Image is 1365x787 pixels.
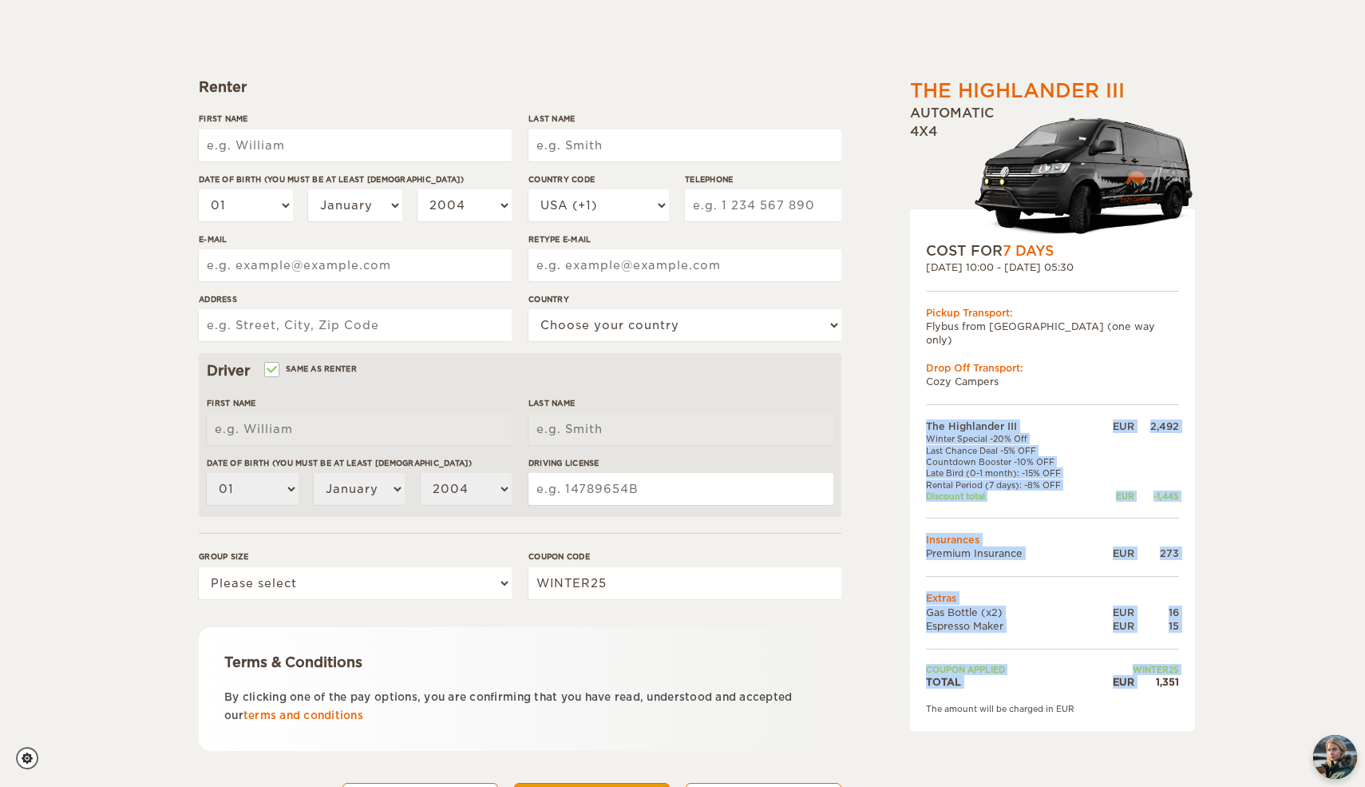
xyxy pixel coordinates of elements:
div: Drop Off Transport: [926,361,1179,375]
input: e.g. 14789654B [528,473,833,505]
td: Coupon applied [926,664,1096,675]
input: e.g. Smith [528,129,841,161]
td: Winter Special -20% Off [926,433,1096,444]
label: Country [528,293,841,305]
div: 2,492 [1134,419,1179,433]
input: e.g. Smith [528,413,833,445]
p: By clicking one of the pay options, you are confirming that you have read, understood and accepte... [224,688,816,725]
div: -1,445 [1134,491,1179,502]
div: The Highlander III [910,78,1125,105]
div: EUR [1096,491,1134,502]
div: Pickup Transport: [926,306,1179,320]
div: [DATE] 10:00 - [DATE] 05:30 [926,260,1179,274]
div: EUR [1096,606,1134,619]
input: e.g. Street, City, Zip Code [199,309,512,341]
label: Retype E-mail [528,233,841,245]
td: Countdown Booster -10% OFF [926,456,1096,467]
td: Flybus from [GEOGRAPHIC_DATA] (one way only) [926,320,1179,347]
a: terms and conditions [243,709,363,721]
div: Renter [199,78,841,97]
td: Late Bird (0-1 month): -15% OFF [926,467,1096,479]
label: Date of birth (You must be at least [DEMOGRAPHIC_DATA]) [199,173,512,185]
input: e.g. William [199,129,512,161]
td: Last Chance Deal -5% OFF [926,445,1096,456]
div: EUR [1096,675,1134,689]
input: e.g. example@example.com [199,249,512,281]
td: Rental Period (7 days): -8% OFF [926,479,1096,491]
td: Premium Insurance [926,547,1096,560]
a: Cookie settings [16,747,49,769]
label: Telephone [685,173,841,185]
div: 273 [1134,547,1179,560]
div: COST FOR [926,241,1179,260]
input: e.g. William [207,413,512,445]
button: chat-button [1313,735,1357,779]
td: The Highlander III [926,419,1096,433]
td: WINTER25 [1096,664,1179,675]
label: Last Name [528,113,841,125]
label: Same as renter [266,361,357,376]
td: Gas Bottle (x2) [926,606,1096,619]
div: Automatic 4x4 [910,105,1195,241]
label: Driving License [528,457,833,469]
label: Last Name [528,397,833,409]
div: The amount will be charged in EUR [926,703,1179,714]
label: First Name [199,113,512,125]
div: 1,351 [1134,675,1179,689]
label: Date of birth (You must be at least [DEMOGRAPHIC_DATA]) [207,457,512,469]
label: E-mail [199,233,512,245]
td: Espresso Maker [926,619,1096,633]
label: First Name [207,397,512,409]
input: e.g. 1 234 567 890 [685,189,841,221]
td: Insurances [926,533,1179,547]
div: Driver [207,361,833,380]
label: Address [199,293,512,305]
span: 7 Days [1003,243,1054,259]
div: EUR [1096,419,1134,433]
td: Extras [926,591,1179,605]
img: stor-langur-4.png [974,109,1195,241]
img: Freyja at Cozy Campers [1313,735,1357,779]
label: Group size [199,551,512,562]
label: Coupon code [528,551,841,562]
td: Discount total [926,491,1096,502]
td: Cozy Campers [926,375,1179,388]
div: 15 [1134,619,1179,633]
div: EUR [1096,619,1134,633]
td: TOTAL [926,675,1096,689]
div: 16 [1134,606,1179,619]
input: e.g. example@example.com [528,249,841,281]
div: Terms & Conditions [224,653,816,672]
div: EUR [1096,547,1134,560]
label: Country Code [528,173,669,185]
input: Same as renter [266,366,276,376]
